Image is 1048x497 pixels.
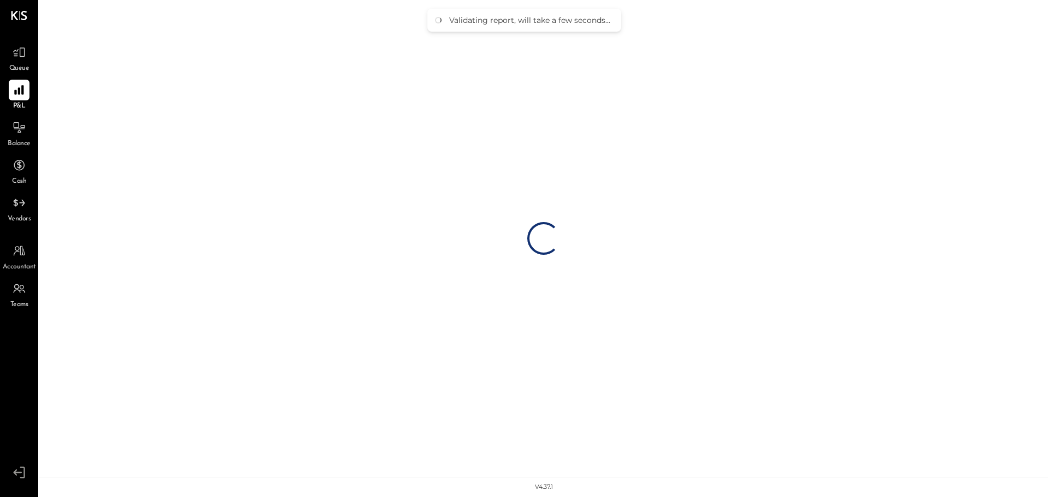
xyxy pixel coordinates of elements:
a: Vendors [1,193,38,224]
span: P&L [13,101,26,111]
span: Teams [10,300,28,310]
span: Accountant [3,262,36,272]
a: P&L [1,80,38,111]
span: Cash [12,177,26,187]
a: Balance [1,117,38,149]
a: Cash [1,155,38,187]
a: Accountant [1,241,38,272]
span: Balance [8,139,31,149]
div: Validating report, will take a few seconds... [449,15,610,25]
a: Teams [1,278,38,310]
div: v 4.37.1 [535,483,553,492]
a: Queue [1,42,38,74]
span: Vendors [8,214,31,224]
span: Queue [9,64,29,74]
